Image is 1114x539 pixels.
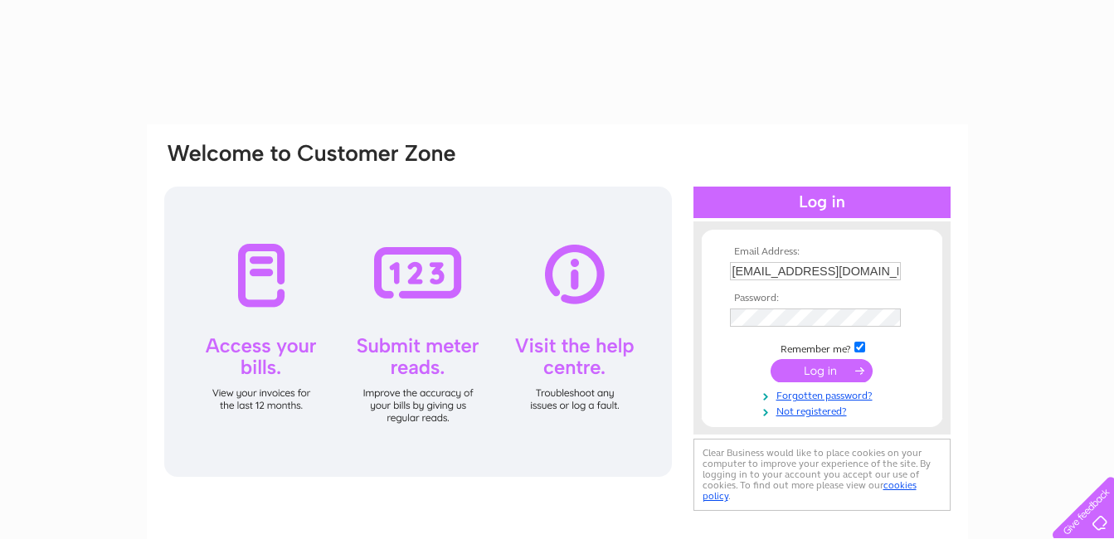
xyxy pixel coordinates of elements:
a: Forgotten password? [730,386,918,402]
th: Email Address: [726,246,918,258]
a: Not registered? [730,402,918,418]
input: Submit [771,359,873,382]
img: npw-badge-icon-locked.svg [882,311,895,324]
img: npw-badge-icon-locked.svg [882,265,895,278]
div: Clear Business would like to place cookies on your computer to improve your experience of the sit... [693,439,951,511]
th: Password: [726,293,918,304]
td: Remember me? [726,339,918,356]
a: cookies policy [703,479,917,502]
